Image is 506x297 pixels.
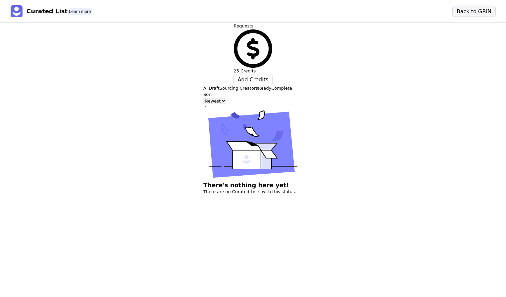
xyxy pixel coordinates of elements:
[203,85,209,92] p: All
[203,189,303,195] p: There are no Curated Lists with this status.
[26,8,71,15] h3: Curated Lists
[203,182,303,189] h3: There's nothing here yet!
[203,108,303,180] img: Empty box
[453,6,495,17] button: Back to GRIN
[68,8,92,15] div: Tooltip anchor
[203,92,212,97] label: Sort
[209,85,220,92] p: Draft
[258,85,271,92] p: Ready
[220,85,258,92] p: Sourcing Creators
[234,68,273,74] p: 25 Credits
[234,23,273,29] h3: Requests
[234,74,273,85] button: Add Credits
[271,85,292,92] p: Complete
